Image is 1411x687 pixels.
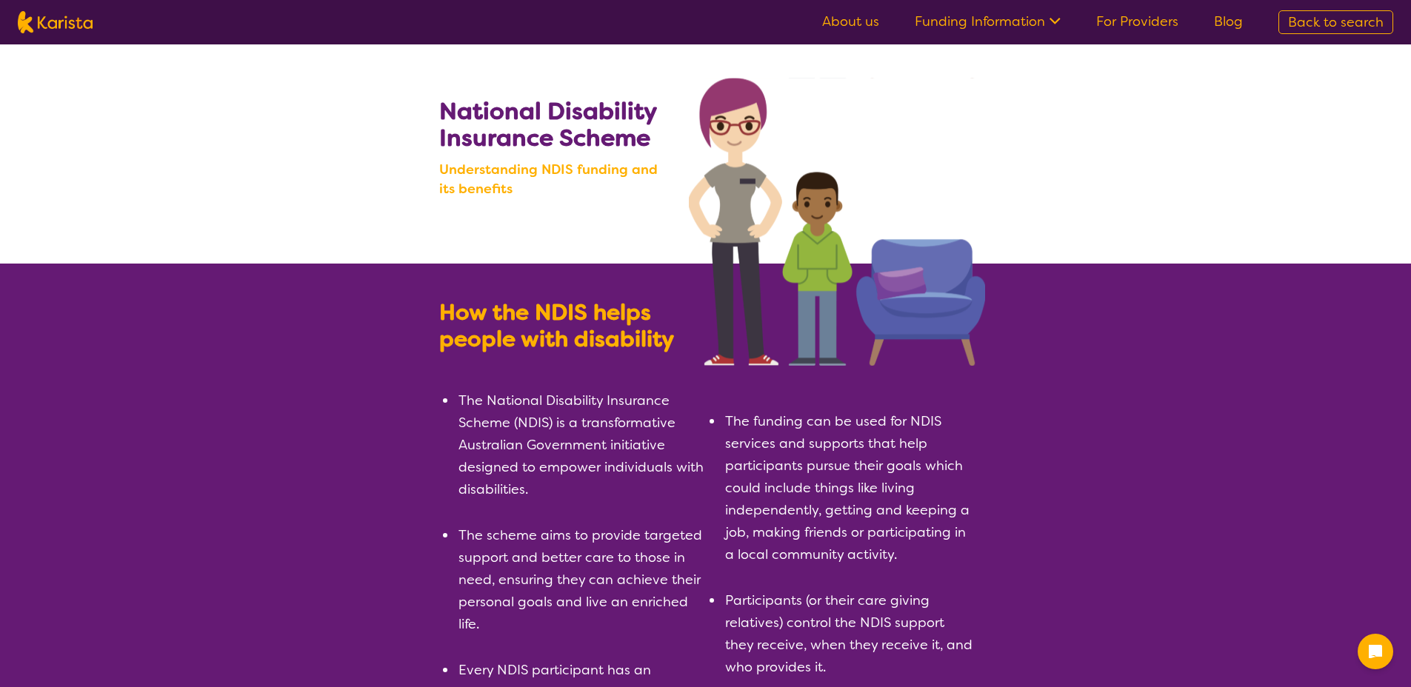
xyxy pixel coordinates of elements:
[1214,13,1243,30] a: Blog
[1096,13,1178,30] a: For Providers
[689,78,985,366] img: Search NDIS services with Karista
[457,524,706,635] li: The scheme aims to provide targeted support and better care to those in need, ensuring they can a...
[439,298,674,354] b: How the NDIS helps people with disability
[18,11,93,33] img: Karista logo
[724,589,973,678] li: Participants (or their care giving relatives) control the NDIS support they receive, when they re...
[439,160,676,198] b: Understanding NDIS funding and its benefits
[822,13,879,30] a: About us
[457,389,706,500] li: The National Disability Insurance Scheme (NDIS) is a transformative Australian Government initiat...
[915,13,1061,30] a: Funding Information
[439,95,656,153] b: National Disability Insurance Scheme
[1278,10,1393,34] a: Back to search
[1288,13,1384,31] span: Back to search
[724,410,973,566] li: The funding can be used for NDIS services and supports that help participants pursue their goals ...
